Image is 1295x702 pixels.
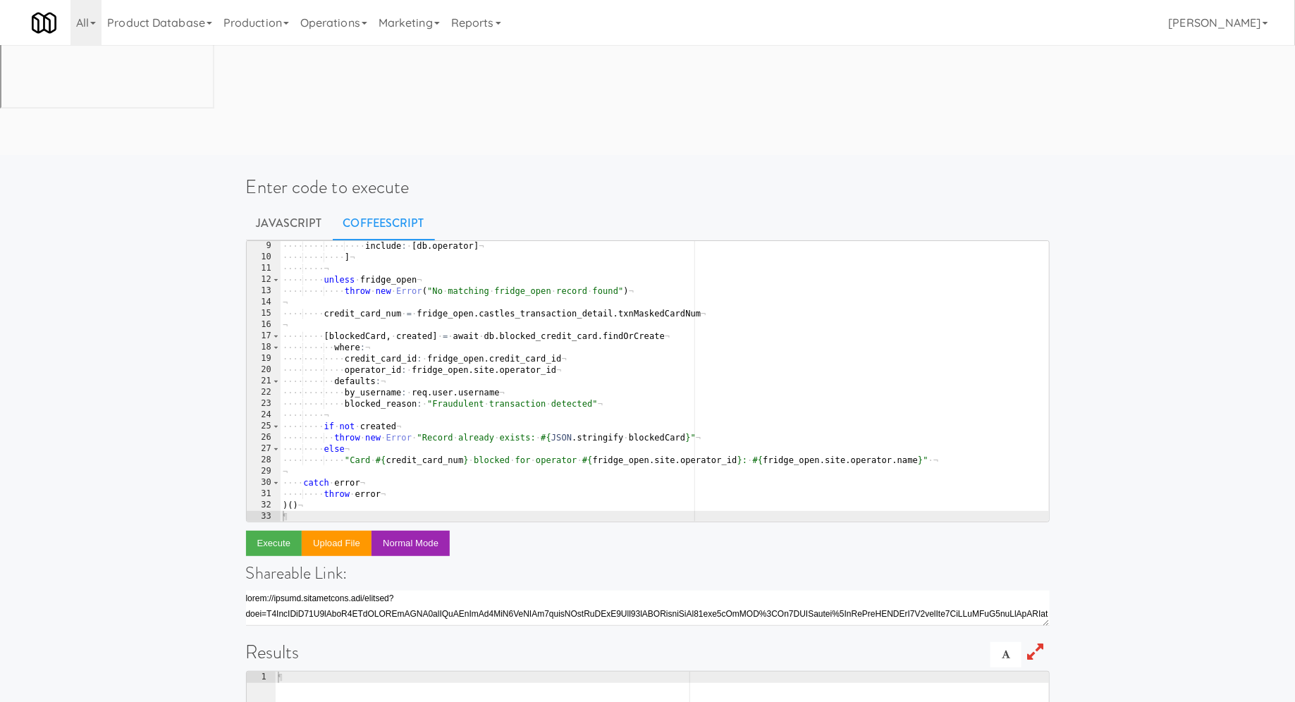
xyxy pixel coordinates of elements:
[247,421,281,432] div: 25
[247,477,281,488] div: 30
[247,443,281,455] div: 27
[32,11,56,35] img: Micromart
[247,285,281,297] div: 13
[247,364,281,376] div: 20
[247,274,281,285] div: 12
[247,252,281,263] div: 10
[247,240,281,252] div: 9
[247,342,281,353] div: 18
[247,455,281,466] div: 28
[246,177,1050,197] h1: Enter code to execute
[247,488,281,500] div: 31
[247,466,281,477] div: 29
[247,319,281,331] div: 16
[302,531,372,556] button: Upload file
[247,398,281,409] div: 23
[247,387,281,398] div: 22
[246,642,1050,663] h1: Results
[247,263,281,274] div: 11
[247,500,281,511] div: 32
[247,308,281,319] div: 15
[247,331,281,342] div: 17
[247,353,281,364] div: 19
[247,409,281,421] div: 24
[247,672,276,683] div: 1
[247,297,281,308] div: 14
[372,531,450,556] button: Normal Mode
[246,531,302,556] button: Execute
[247,376,281,387] div: 21
[247,511,281,522] div: 33
[246,206,333,241] a: Javascript
[247,432,281,443] div: 26
[333,206,435,241] a: CoffeeScript
[246,591,1050,626] textarea: lorem://ipsumd.sitametcons.adi/elitsed?doei=T4IncIDiD71U9lAboR4ETdOLOREmAGNA0alIQuAEnImAd4MiN6VeN...
[246,564,1050,582] h4: Shareable Link:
